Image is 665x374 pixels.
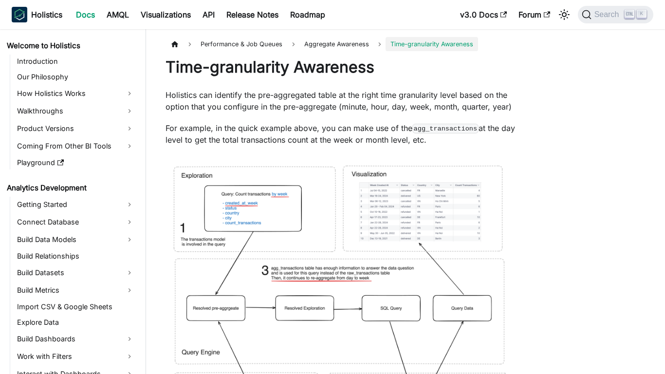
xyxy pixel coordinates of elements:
[14,232,137,247] a: Build Data Models
[14,331,137,347] a: Build Dashboards
[166,37,184,51] a: Home page
[386,37,478,51] span: Time-granularity Awareness
[14,300,137,314] a: Import CSV & Google Sheets
[70,7,101,22] a: Docs
[14,265,137,280] a: Build Datasets
[556,7,572,22] button: Switch between dark and light mode (currently light mode)
[135,7,197,22] a: Visualizations
[14,316,137,329] a: Explore Data
[513,7,556,22] a: Forum
[284,7,331,22] a: Roadmap
[14,70,137,84] a: Our Philosophy
[12,7,62,22] a: HolisticsHolistics
[166,37,516,51] nav: Breadcrumbs
[412,124,479,133] code: agg_transactions
[14,103,137,119] a: Walkthroughs
[4,181,137,195] a: Analytics Development
[221,7,284,22] a: Release Notes
[591,10,625,19] span: Search
[637,10,647,19] kbd: K
[166,57,516,77] h1: Time-granularity Awareness
[14,197,137,212] a: Getting Started
[196,37,287,51] span: Performance & Job Queues
[14,55,137,68] a: Introduction
[4,39,137,53] a: Welcome to Holistics
[14,349,137,364] a: Work with Filters
[454,7,513,22] a: v3.0 Docs
[578,6,653,23] button: Search (Ctrl+K)
[166,122,516,146] p: For example, in the quick example above, you can make use of the at the day level to get the tota...
[101,7,135,22] a: AMQL
[166,89,516,112] p: Holistics can identify the pre-aggregated table at the right time granularity level based on the ...
[299,37,374,51] span: Aggregate Awareness
[14,156,137,169] a: Playground
[14,138,137,154] a: Coming From Other BI Tools
[31,9,62,20] b: Holistics
[14,121,137,136] a: Product Versions
[14,249,137,263] a: Build Relationships
[12,7,27,22] img: Holistics
[14,86,137,101] a: How Holistics Works
[197,7,221,22] a: API
[14,214,137,230] a: Connect Database
[14,282,137,298] a: Build Metrics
